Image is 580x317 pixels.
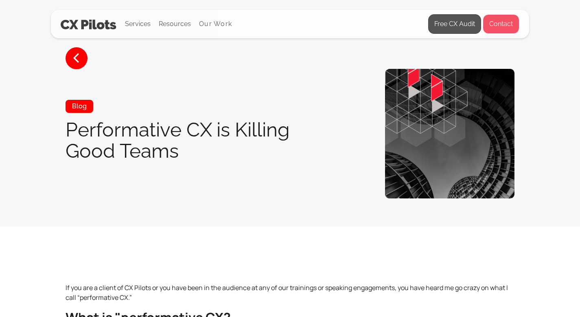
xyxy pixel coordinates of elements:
a: Contact [483,14,519,34]
p: If you are a client of CX Pilots or you have been in the audience at any of our trainings or spea... [66,283,514,302]
div: Resources [159,18,191,30]
div: Blog [66,100,93,113]
div: Services [125,10,151,38]
h1: Performative CX is Killing Good Teams [66,119,320,161]
a: Free CX Audit [428,14,481,34]
a: < [66,47,88,69]
a: Our Work [199,20,232,28]
div: Services [125,18,151,30]
div: Resources [159,10,191,38]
